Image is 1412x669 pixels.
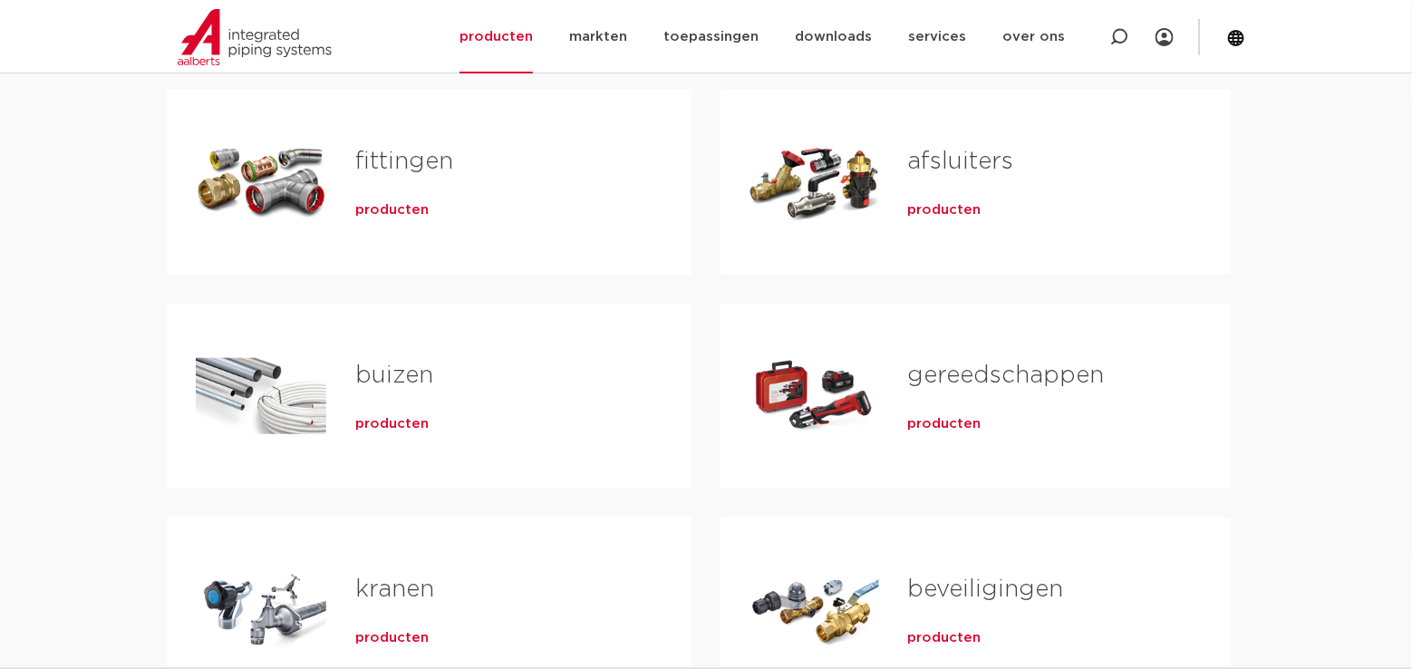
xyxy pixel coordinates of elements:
a: gereedschappen [908,364,1105,387]
a: producten [908,415,982,433]
a: fittingen [355,150,453,173]
a: buizen [355,364,433,387]
a: beveiligingen [908,577,1064,601]
a: producten [355,629,429,647]
a: afsluiters [908,150,1014,173]
a: producten [355,201,429,219]
a: kranen [355,577,434,601]
a: producten [908,201,982,219]
a: producten [355,415,429,433]
a: producten [908,629,982,647]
